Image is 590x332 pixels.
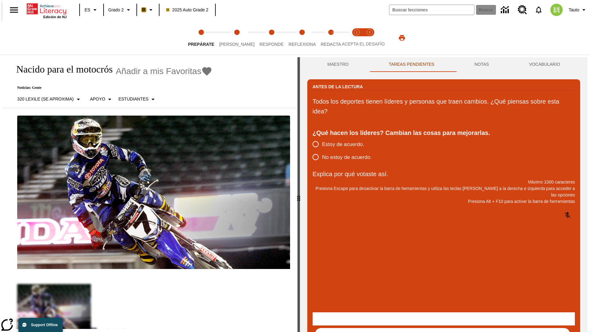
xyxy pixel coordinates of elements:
img: El corredor de motocrós James Stewart vuela por los aires en su motocicleta de montaña [17,116,290,269]
text: 1 [356,31,357,34]
p: Todos los deportes tienen líderes y personas que traen cambios. ¿Qué piensas sobre esta idea? [313,97,575,116]
text: 2 [369,31,370,34]
button: Support Offline [18,318,63,332]
button: NOTAS [454,57,509,72]
span: 2025 Auto Grade 2 [166,7,209,13]
button: Grado: Grado 2, Elige un grado [106,4,135,15]
div: reading [2,57,297,329]
button: Boost El color de la clase es anaranjado claro. Cambiar el color de la clase. [139,4,157,15]
img: avatar image [550,4,563,16]
p: Explica por qué votaste así. [313,169,575,179]
button: Imprimir [392,32,412,43]
h1: Nacido para el motocrós [10,64,113,75]
button: VOCABULARIO [509,57,580,72]
span: Support Offline [31,323,58,327]
button: Añadir a mis Favoritas - Nacido para el motocrós [116,66,213,77]
button: Seleccionar estudiante [116,94,159,105]
button: Lee step 2 of 5 [214,21,259,55]
p: Presiona Alt + F10 para activar la barra de herramientas [313,198,575,205]
p: Estudiantes [118,96,148,102]
span: Responde [259,42,284,47]
button: Prepárate step 1 of 5 [183,21,219,55]
button: Haga clic para activar la función de reconocimiento de voz [560,208,575,223]
a: Notificaciones [531,2,547,18]
button: Perfil/Configuración [566,4,590,15]
button: Abrir el menú lateral [5,1,23,19]
button: Redacta step 5 of 5 [316,21,346,55]
button: Responde step 3 of 5 [254,21,289,55]
button: Acepta el desafío contesta step 2 of 2 [361,21,379,55]
button: Tipo de apoyo, Apoyo [88,94,116,105]
a: Centro de recursos, Se abrirá en una pestaña nueva. [514,2,531,18]
span: No estoy de acuerdo. [322,153,372,161]
input: Buscar campo [389,5,474,15]
div: Pulsa la tecla de intro o la barra espaciadora y luego presiona las flechas de derecha e izquierd... [297,57,300,332]
div: activity [300,57,588,332]
span: Edición de NJ [43,15,67,19]
span: [PERSON_NAME] [219,42,254,47]
span: Tauto [569,7,579,13]
span: Estoy de acuerdo. [322,140,364,148]
span: B [142,6,145,14]
span: Reflexiona [289,42,316,47]
div: ¿Qué hacen los líderes? Cambian las cosas para mejorarlas. [313,128,575,138]
div: Portada [27,2,67,19]
div: Instructional Panel Tabs [307,57,580,72]
span: ACEPTA EL DESAFÍO [342,41,385,46]
body: Explica por qué votaste así. Máximo 1000 caracteres Presiona Alt + F10 para activar la barra de h... [2,5,90,10]
p: Noticias: Gente [10,85,212,90]
span: Prepárate [188,42,214,47]
button: Lenguaje: ES, Selecciona un idioma [82,4,101,15]
span: Grado 2 [108,7,124,13]
span: Añadir a mis Favoritas [116,66,202,76]
button: Escoja un nuevo avatar [547,2,566,18]
span: ES [85,7,90,13]
p: Máximo 1000 caracteres [313,179,575,185]
button: TAREAS PENDIENTES [369,57,454,72]
a: Centro de información [497,2,514,18]
span: Redacta [321,42,341,47]
p: Presiona Escape para desactivar la barra de herramientas y utiliza las teclas [PERSON_NAME] a la ... [313,185,575,198]
p: Apoyo [90,96,105,102]
button: Acepta el desafío lee step 1 of 2 [348,21,366,55]
button: Seleccione Lexile, 320 Lexile (Se aproxima) [15,94,85,105]
button: Reflexiona step 4 of 5 [284,21,321,55]
button: Maestro [307,57,369,72]
h2: Antes de la lectura [313,83,363,90]
div: poll [313,138,377,164]
p: 320 Lexile (Se aproxima) [17,96,74,102]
